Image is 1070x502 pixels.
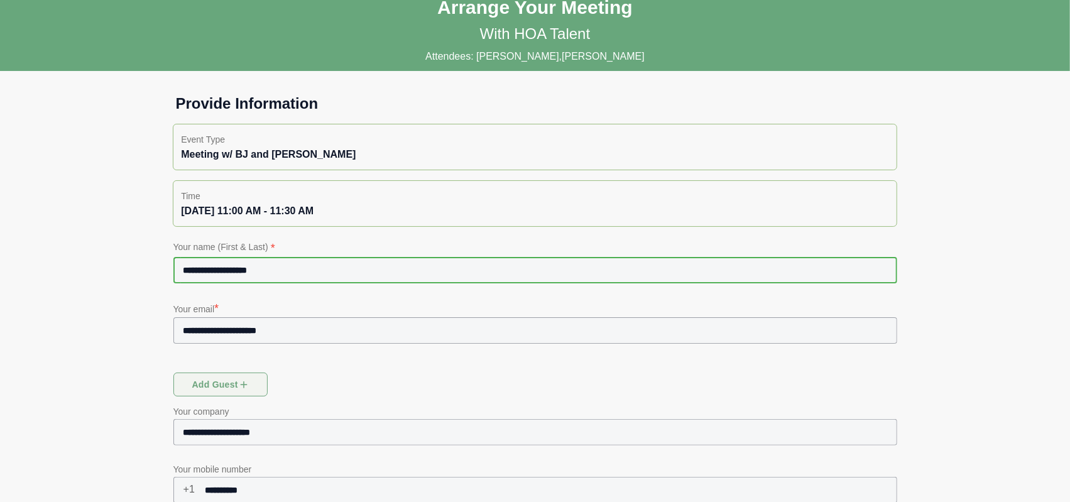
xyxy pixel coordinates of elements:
[173,477,195,502] span: +1
[173,239,897,257] p: Your name (First & Last)
[173,404,897,419] p: Your company
[173,300,897,317] p: Your email
[181,204,888,219] div: [DATE] 11:00 AM - 11:30 AM
[425,49,645,64] p: Attendees: [PERSON_NAME],[PERSON_NAME]
[173,462,897,477] p: Your mobile number
[173,373,268,396] button: Add guest
[166,94,905,114] h1: Provide Information
[181,147,888,162] div: Meeting w/ BJ and [PERSON_NAME]
[181,132,888,147] p: Event Type
[480,24,591,44] p: With HOA Talent
[191,373,249,396] span: Add guest
[181,188,888,204] p: Time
